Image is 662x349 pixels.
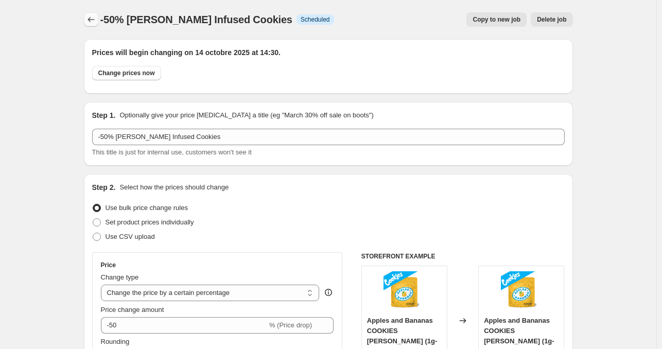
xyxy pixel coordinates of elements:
[101,261,116,269] h3: Price
[92,182,116,193] h2: Step 2.
[466,12,527,27] button: Copy to new job
[92,110,116,120] h2: Step 1.
[92,148,252,156] span: This title is just for internal use, customers won't see it
[84,12,98,27] button: Price change jobs
[100,14,292,25] span: -50% [PERSON_NAME] Infused Cookies
[98,69,155,77] span: Change prices now
[106,204,188,212] span: Use bulk price change rules
[531,12,572,27] button: Delete job
[101,273,139,281] span: Change type
[361,252,565,260] h6: STOREFRONT EXAMPLE
[119,182,229,193] p: Select how the prices should change
[119,110,373,120] p: Optionally give your price [MEDICAL_DATA] a title (eg "March 30% off sale on boots")
[101,306,164,313] span: Price change amount
[92,47,565,58] h2: Prices will begin changing on 14 octobre 2025 at 14:30.
[101,338,130,345] span: Rounding
[92,129,565,145] input: 30% off holiday sale
[501,271,542,312] img: apples_bananas_3.5_80x.jpg
[301,15,330,24] span: Scheduled
[384,271,425,312] img: apples_bananas_3.5_80x.jpg
[106,233,155,240] span: Use CSV upload
[101,317,267,334] input: -15
[473,15,520,24] span: Copy to new job
[269,321,312,329] span: % (Price drop)
[323,287,334,298] div: help
[537,15,566,24] span: Delete job
[106,218,194,226] span: Set product prices individually
[92,66,161,80] button: Change prices now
